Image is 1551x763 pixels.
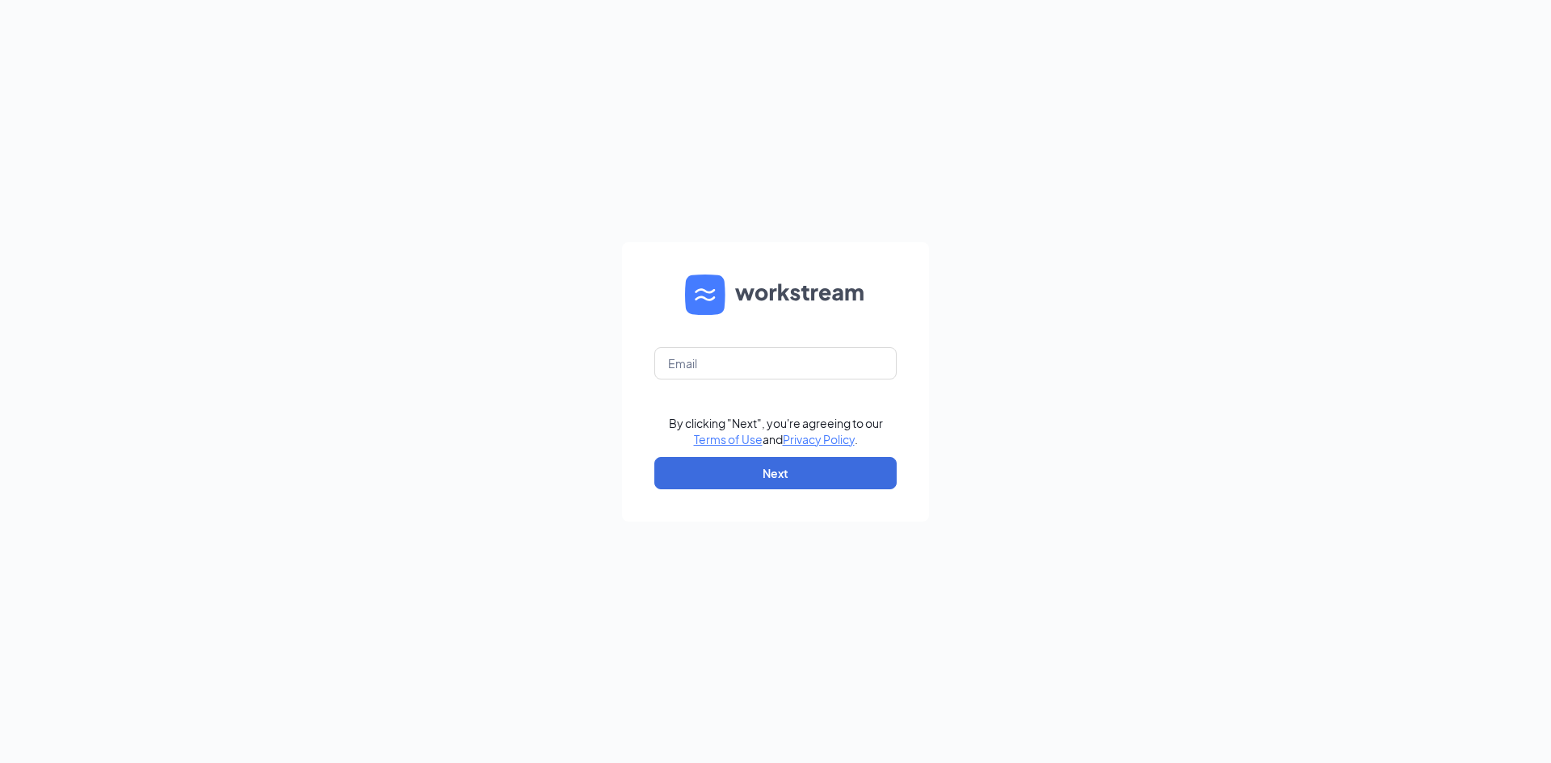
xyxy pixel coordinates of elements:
button: Next [654,457,897,489]
img: WS logo and Workstream text [685,275,866,315]
div: By clicking "Next", you're agreeing to our and . [669,415,883,447]
a: Terms of Use [694,432,763,446]
a: Privacy Policy [783,432,855,446]
input: Email [654,347,897,379]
